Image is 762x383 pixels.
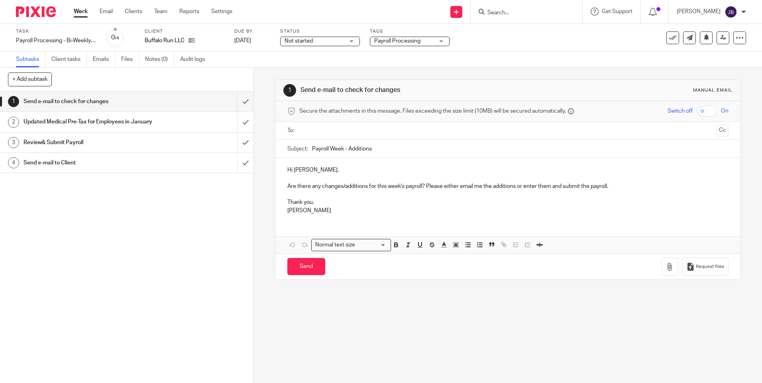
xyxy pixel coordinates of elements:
[721,107,729,115] span: On
[287,166,728,174] p: Hi [PERSON_NAME],
[313,241,357,249] span: Normal text size
[8,137,19,148] div: 3
[668,107,693,115] span: Switch off
[8,117,19,128] div: 2
[237,92,253,111] div: Mark as done
[237,153,253,173] div: Mark as done
[357,241,386,249] input: Search for option
[211,8,232,16] a: Settings
[237,112,253,132] div: Mark as done
[234,28,270,35] label: Due by
[8,157,19,168] div: 4
[287,198,728,206] p: Thank you,
[487,10,558,17] input: Search
[179,8,199,16] a: Reports
[682,258,729,276] button: Request files
[234,38,251,43] span: [DATE]
[121,52,139,67] a: Files
[280,28,360,35] label: Status
[145,28,224,35] label: Client
[24,116,161,128] h1: Updated Medical Pre-Tax for Employees in January
[299,107,566,115] span: Secure the attachments in this message. Files exceeding the size limit (10MB) will be secured aut...
[8,72,52,86] button: + Add subtask
[24,137,161,149] h1: Review& Submit Payroll
[237,133,253,152] div: Mark as done
[154,8,167,16] a: Team
[189,37,194,43] i: Open client page
[287,145,308,153] label: Subject:
[683,31,696,44] a: Send new email to Buffalo Run LLC
[677,8,721,16] p: [PERSON_NAME]
[287,207,728,215] p: [PERSON_NAME]
[16,37,96,45] div: Payroll Processing - Bi-Weekly - Buffalo Run
[145,52,174,67] a: Notes (0)
[51,52,87,67] a: Client tasks
[111,33,119,42] div: 0
[16,28,96,35] label: Task
[8,96,19,107] div: 1
[568,108,574,114] i: Files are stored in Pixie and a secure link is sent to the message recipient.
[717,31,729,44] a: Reassign task
[16,52,45,67] a: Subtasks
[100,8,113,16] a: Email
[693,87,733,94] div: Manual email
[287,182,728,190] p: Are there any changes/additions for this week's payroll? Please either email me the additions or ...
[16,6,56,17] img: Pixie
[24,157,161,169] h1: Send e-mail to Client
[285,38,313,44] span: Not started
[287,258,325,275] input: Send
[287,127,296,135] label: To:
[696,264,724,270] span: Request files
[24,96,161,107] h1: Send e-mail to check for changes
[93,52,115,67] a: Emails
[180,52,211,67] a: Audit logs
[717,125,729,137] button: Cc
[725,6,737,18] img: svg%3E
[145,37,185,45] p: Buffalo Run LLC
[602,9,632,14] span: Get Support
[125,8,142,16] a: Clients
[300,86,525,94] h1: Send e-mail to check for changes
[311,239,391,251] div: Search for option
[115,36,119,40] small: /4
[370,28,450,35] label: Tags
[700,31,713,44] button: Snooze task
[74,8,88,16] a: Work
[283,84,296,97] div: 1
[374,38,420,44] span: Payroll Processing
